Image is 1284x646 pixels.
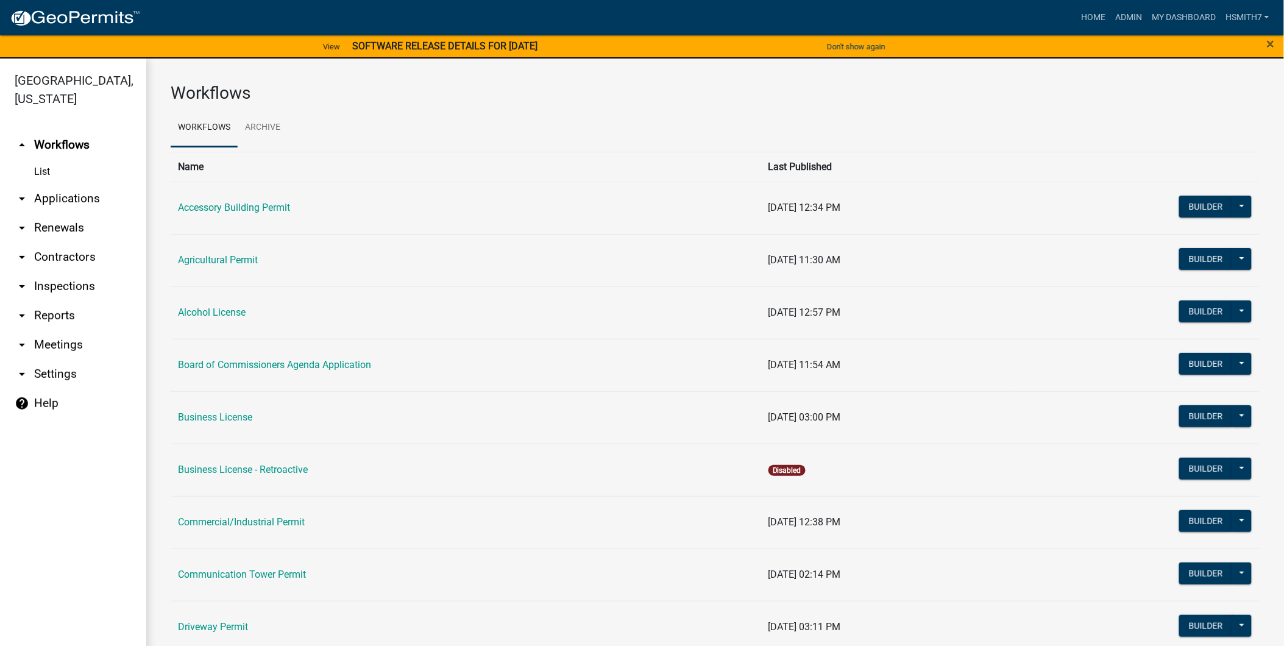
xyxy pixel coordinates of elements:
a: Agricultural Permit [178,254,258,266]
button: Builder [1179,563,1233,584]
a: View [318,37,345,57]
h3: Workflows [171,83,1260,104]
a: My Dashboard [1147,6,1221,29]
button: Builder [1179,510,1233,532]
a: Communication Tower Permit [178,569,306,580]
span: × [1267,35,1275,52]
a: Admin [1110,6,1147,29]
i: arrow_drop_down [15,308,29,323]
span: [DATE] 03:11 PM [768,621,841,633]
i: help [15,396,29,411]
span: [DATE] 12:38 PM [768,516,841,528]
a: Business License - Retroactive [178,464,308,475]
i: arrow_drop_down [15,191,29,206]
a: Commercial/Industrial Permit [178,516,305,528]
a: Driveway Permit [178,621,248,633]
strong: SOFTWARE RELEASE DETAILS FOR [DATE] [352,40,537,52]
button: Builder [1179,300,1233,322]
a: Business License [178,411,252,423]
i: arrow_drop_down [15,367,29,382]
span: [DATE] 02:14 PM [768,569,841,580]
button: Builder [1179,615,1233,637]
a: Workflows [171,108,238,147]
a: Home [1076,6,1110,29]
i: arrow_drop_down [15,221,29,235]
span: [DATE] 03:00 PM [768,411,841,423]
button: Builder [1179,248,1233,270]
a: hsmith7 [1221,6,1274,29]
span: [DATE] 12:34 PM [768,202,841,213]
a: Board of Commissioners Agenda Application [178,359,371,371]
i: arrow_drop_down [15,338,29,352]
span: Disabled [768,465,806,476]
i: arrow_drop_down [15,250,29,264]
th: Name [171,152,761,182]
span: [DATE] 12:57 PM [768,307,841,318]
button: Close [1267,37,1275,51]
a: Alcohol License [178,307,246,318]
i: arrow_drop_up [15,138,29,152]
button: Builder [1179,353,1233,375]
button: Don't show again [822,37,890,57]
a: Archive [238,108,288,147]
i: arrow_drop_down [15,279,29,294]
button: Builder [1179,196,1233,218]
button: Builder [1179,405,1233,427]
th: Last Published [761,152,1009,182]
span: [DATE] 11:30 AM [768,254,841,266]
a: Accessory Building Permit [178,202,290,213]
span: [DATE] 11:54 AM [768,359,841,371]
button: Builder [1179,458,1233,480]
